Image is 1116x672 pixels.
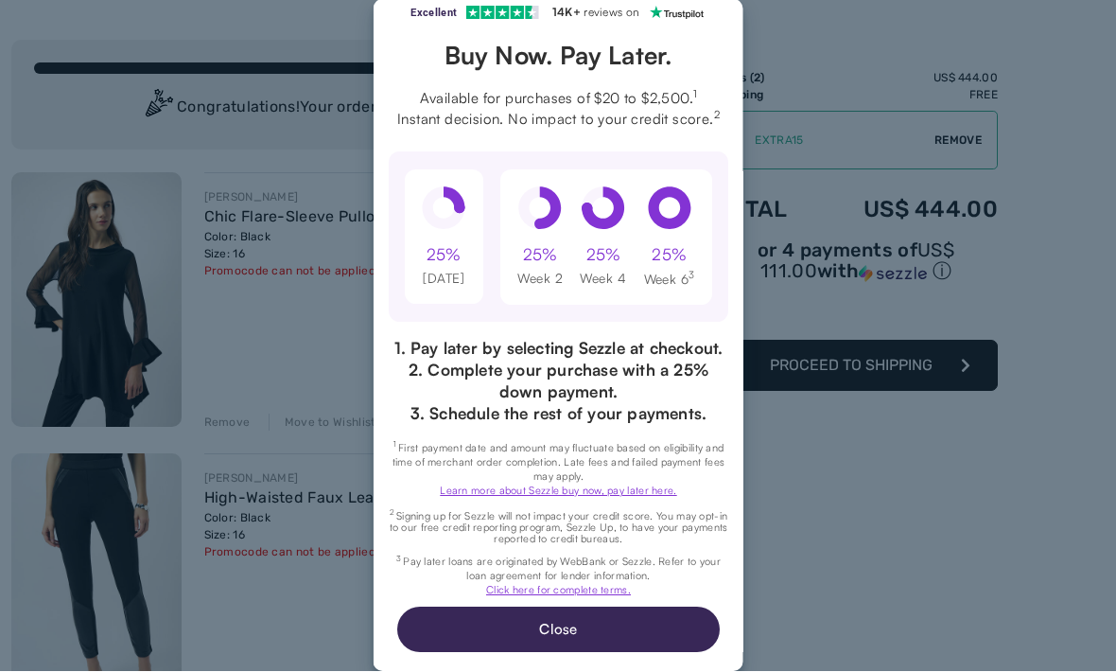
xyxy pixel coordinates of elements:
[643,270,694,289] div: Week 6
[395,555,402,564] sup: 3
[551,2,580,25] div: 14K+
[396,608,719,653] button: Close
[426,244,461,267] div: 25%
[389,360,728,403] p: 2. Complete your purchase with a 25% down payment.
[713,109,719,122] sup: 2
[580,270,626,289] div: Week 4
[410,6,706,20] a: Excellent 14K+ reviews on
[518,187,562,236] div: pie at 50%
[647,187,690,236] div: pie at 100%
[522,244,557,267] div: 25%
[585,244,620,267] div: 25%
[389,508,728,545] p: Signing up for Sezzle will not impact your credit score. You may opt-in to our free credit report...
[389,403,728,425] p: 3. Schedule the rest of your payments.
[392,442,724,484] span: First payment date and amount may fluctuate based on eligibility and time of merchant order compl...
[440,485,676,498] a: Learn more about Sezzle buy now, pay later here.
[395,556,720,583] span: Pay later loans are originated by WebBank or Sezzle. Refer to your loan agreement for lender info...
[389,109,728,130] span: Instant decision. No impact to your credit score.
[486,584,631,597] a: Click here for complete terms.
[389,40,728,73] header: Buy Now. Pay Later.
[389,338,728,360] p: 1. Pay later by selecting Sezzle at checkout.
[389,508,395,518] sup: 2
[422,187,465,236] div: pie at 25%
[689,270,694,281] sup: 3
[652,244,687,267] div: 25%
[389,88,728,109] span: Available for purchases of $20 to $2,500.
[517,270,563,289] div: Week 2
[410,2,457,25] div: Excellent
[584,2,639,25] div: reviews on
[392,440,397,450] sup: 1
[423,270,464,289] div: [DATE]
[581,187,624,236] div: pie at 75%
[693,88,697,101] sup: 1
